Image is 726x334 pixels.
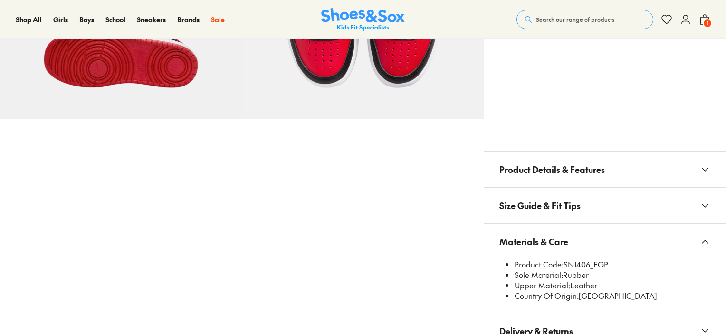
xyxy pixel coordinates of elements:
a: Sneakers [137,15,166,25]
li: SNI406_EGP [515,259,711,270]
span: Boys [79,15,94,24]
span: Girls [53,15,68,24]
span: School [105,15,125,24]
span: Product Details & Features [499,155,605,183]
span: Shop All [16,15,42,24]
a: Girls [53,15,68,25]
span: Sole Material: [515,269,563,280]
a: Shop All [16,15,42,25]
span: Upper Material: [515,280,570,290]
li: Rubber [515,270,711,280]
button: Product Details & Features [484,152,726,187]
li: Leather [515,280,711,291]
a: Shoes & Sox [321,8,405,31]
a: Sale [211,15,225,25]
img: SNS_Logo_Responsive.svg [321,8,405,31]
span: Materials & Care [499,228,568,256]
button: 1 [699,9,710,30]
button: Materials & Care [484,224,726,259]
a: Brands [177,15,200,25]
span: Brands [177,15,200,24]
button: Search our range of products [516,10,653,29]
a: Boys [79,15,94,25]
span: Country Of Origin: [515,290,579,301]
li: [GEOGRAPHIC_DATA] [515,291,711,301]
span: Size Guide & Fit Tips [499,191,581,219]
a: School [105,15,125,25]
span: Sale [211,15,225,24]
button: Size Guide & Fit Tips [484,188,726,223]
span: Search our range of products [536,15,614,24]
span: Sneakers [137,15,166,24]
span: Product Code: [515,259,564,269]
span: 1 [703,19,712,28]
